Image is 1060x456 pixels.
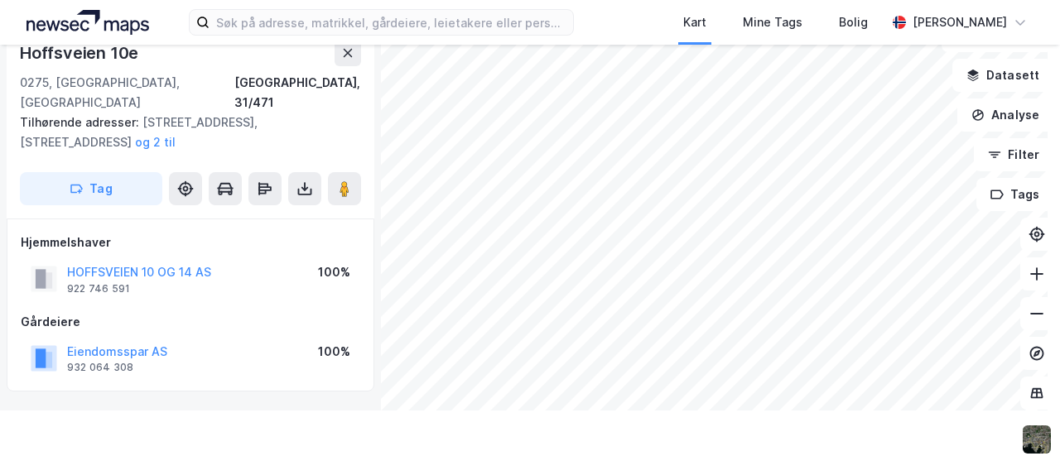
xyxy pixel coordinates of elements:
div: 922 746 591 [67,282,130,295]
div: Bolig [839,12,868,32]
div: [GEOGRAPHIC_DATA], 31/471 [234,73,361,113]
button: Datasett [952,59,1053,92]
iframe: Chat Widget [977,377,1060,456]
div: 100% [318,262,350,282]
input: Søk på adresse, matrikkel, gårdeiere, leietakere eller personer [210,10,573,35]
span: Tilhørende adresser: [20,115,142,129]
button: Tags [976,178,1053,211]
div: Hjemmelshaver [21,233,360,252]
div: 100% [318,342,350,362]
div: Gårdeiere [21,312,360,332]
div: Hoffsveien 10e [20,40,142,66]
button: Analyse [957,98,1053,132]
div: [PERSON_NAME] [913,12,1007,32]
div: Mine Tags [743,12,802,32]
button: Tag [20,172,162,205]
button: Filter [974,138,1053,171]
div: Kontrollprogram for chat [977,377,1060,456]
div: Kart [683,12,706,32]
div: 932 064 308 [67,361,133,374]
div: [STREET_ADDRESS], [STREET_ADDRESS] [20,113,348,152]
img: logo.a4113a55bc3d86da70a041830d287a7e.svg [26,10,149,35]
div: 0275, [GEOGRAPHIC_DATA], [GEOGRAPHIC_DATA] [20,73,234,113]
